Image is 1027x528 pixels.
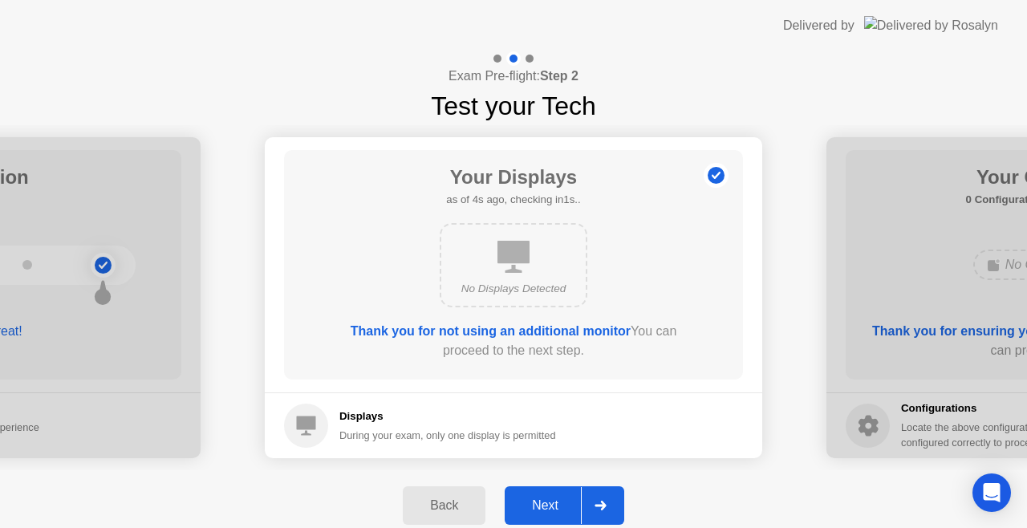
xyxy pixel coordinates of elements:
div: Open Intercom Messenger [972,473,1011,512]
button: Back [403,486,485,525]
div: Back [408,498,481,513]
b: Thank you for not using an additional monitor [351,324,631,338]
h1: Test your Tech [431,87,596,125]
b: Step 2 [540,69,578,83]
div: You can proceed to the next step. [330,322,697,360]
h1: Your Displays [446,163,580,192]
button: Next [505,486,624,525]
div: No Displays Detected [454,281,573,297]
img: Delivered by Rosalyn [864,16,998,35]
h5: Displays [339,408,556,424]
h4: Exam Pre-flight: [449,67,578,86]
h5: as of 4s ago, checking in1s.. [446,192,580,208]
div: Next [509,498,581,513]
div: Delivered by [783,16,854,35]
div: During your exam, only one display is permitted [339,428,556,443]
